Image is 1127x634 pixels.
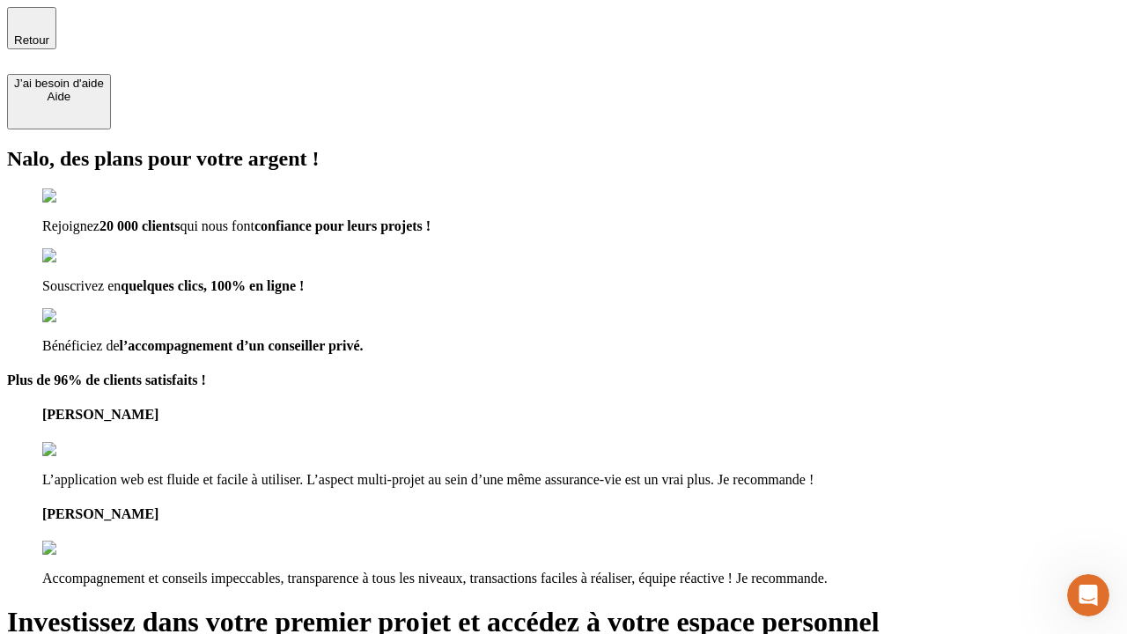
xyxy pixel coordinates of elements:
img: checkmark [42,188,118,204]
h4: Plus de 96% de clients satisfaits ! [7,372,1120,388]
span: qui nous font [180,218,254,233]
span: Souscrivez en [42,278,121,293]
span: Bénéficiez de [42,338,120,353]
div: Aide [14,90,104,103]
span: quelques clics, 100% en ligne ! [121,278,304,293]
iframe: Intercom live chat [1067,574,1109,616]
img: checkmark [42,308,118,324]
span: confiance pour leurs projets ! [254,218,431,233]
h2: Nalo, des plans pour votre argent ! [7,147,1120,171]
button: Retour [7,7,56,49]
h4: [PERSON_NAME] [42,407,1120,423]
p: Accompagnement et conseils impeccables, transparence à tous les niveaux, transactions faciles à r... [42,571,1120,586]
button: J’ai besoin d'aideAide [7,74,111,129]
span: Retour [14,33,49,47]
span: 20 000 clients [99,218,180,233]
img: checkmark [42,248,118,264]
p: L’application web est fluide et facile à utiliser. L’aspect multi-projet au sein d’une même assur... [42,472,1120,488]
span: l’accompagnement d’un conseiller privé. [120,338,364,353]
h4: [PERSON_NAME] [42,506,1120,522]
img: reviews stars [42,442,129,458]
span: Rejoignez [42,218,99,233]
img: reviews stars [42,541,129,557]
div: J’ai besoin d'aide [14,77,104,90]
